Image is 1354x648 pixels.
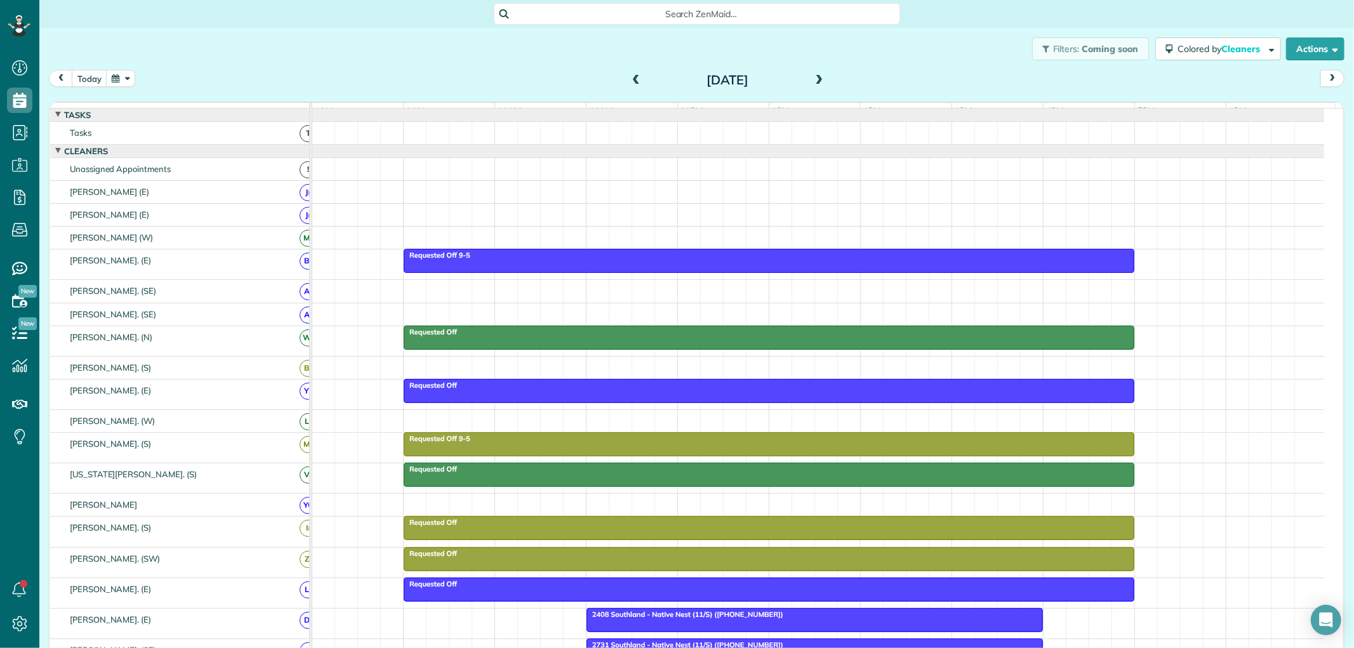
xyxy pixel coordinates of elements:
[67,499,140,510] span: [PERSON_NAME]
[67,332,155,342] span: [PERSON_NAME]. (N)
[403,465,458,473] span: Requested Off
[67,362,154,373] span: [PERSON_NAME]. (S)
[67,385,154,395] span: [PERSON_NAME]. (E)
[67,255,154,265] span: [PERSON_NAME]. (E)
[1082,43,1139,55] span: Coming soon
[1221,43,1262,55] span: Cleaners
[67,522,154,532] span: [PERSON_NAME]. (S)
[403,327,458,336] span: Requested Off
[300,360,317,377] span: B(
[67,187,152,197] span: [PERSON_NAME] (E)
[300,283,317,300] span: A(
[1135,105,1157,116] span: 5pm
[67,286,159,296] span: [PERSON_NAME]. (SE)
[300,466,317,484] span: V(
[312,105,336,116] span: 8am
[300,307,317,324] span: A(
[403,434,471,443] span: Requested Off 9-5
[300,612,317,629] span: D(
[300,551,317,568] span: Z(
[403,518,458,527] span: Requested Off
[586,610,784,619] span: 2408 Southland - Native Nest (11/S) ([PHONE_NUMBER])
[404,105,427,116] span: 9am
[300,230,317,247] span: M(
[67,439,154,449] span: [PERSON_NAME]. (S)
[300,436,317,453] span: M(
[403,549,458,558] span: Requested Off
[67,553,163,564] span: [PERSON_NAME]. (SW)
[300,497,317,514] span: YC
[300,207,317,224] span: J(
[300,520,317,537] span: I(
[300,329,317,347] span: W(
[67,128,94,138] span: Tasks
[67,469,199,479] span: [US_STATE][PERSON_NAME]. (S)
[1320,70,1344,87] button: next
[67,309,159,319] span: [PERSON_NAME]. (SE)
[861,105,883,116] span: 2pm
[300,413,317,430] span: L(
[300,125,317,142] span: T
[1311,605,1341,635] div: Open Intercom Messenger
[1226,105,1249,116] span: 6pm
[300,161,317,178] span: !
[952,105,974,116] span: 3pm
[1044,105,1066,116] span: 4pm
[67,232,156,242] span: [PERSON_NAME] (W)
[67,416,157,426] span: [PERSON_NAME]. (W)
[49,70,73,87] button: prev
[18,317,37,330] span: New
[300,383,317,400] span: Y(
[1178,43,1264,55] span: Colored by
[300,253,317,270] span: B(
[769,105,792,116] span: 1pm
[67,584,154,594] span: [PERSON_NAME]. (E)
[678,105,705,116] span: 12pm
[18,285,37,298] span: New
[1155,37,1281,60] button: Colored byCleaners
[300,581,317,598] span: L(
[72,70,107,87] button: today
[67,164,173,174] span: Unassigned Appointments
[1053,43,1080,55] span: Filters:
[300,184,317,201] span: J(
[587,105,615,116] span: 11am
[1286,37,1344,60] button: Actions
[67,209,152,220] span: [PERSON_NAME] (E)
[62,146,110,156] span: Cleaners
[403,579,458,588] span: Requested Off
[403,251,471,260] span: Requested Off 9-5
[67,614,154,625] span: [PERSON_NAME]. (E)
[62,110,93,120] span: Tasks
[495,105,524,116] span: 10am
[648,73,807,87] h2: [DATE]
[403,381,458,390] span: Requested Off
